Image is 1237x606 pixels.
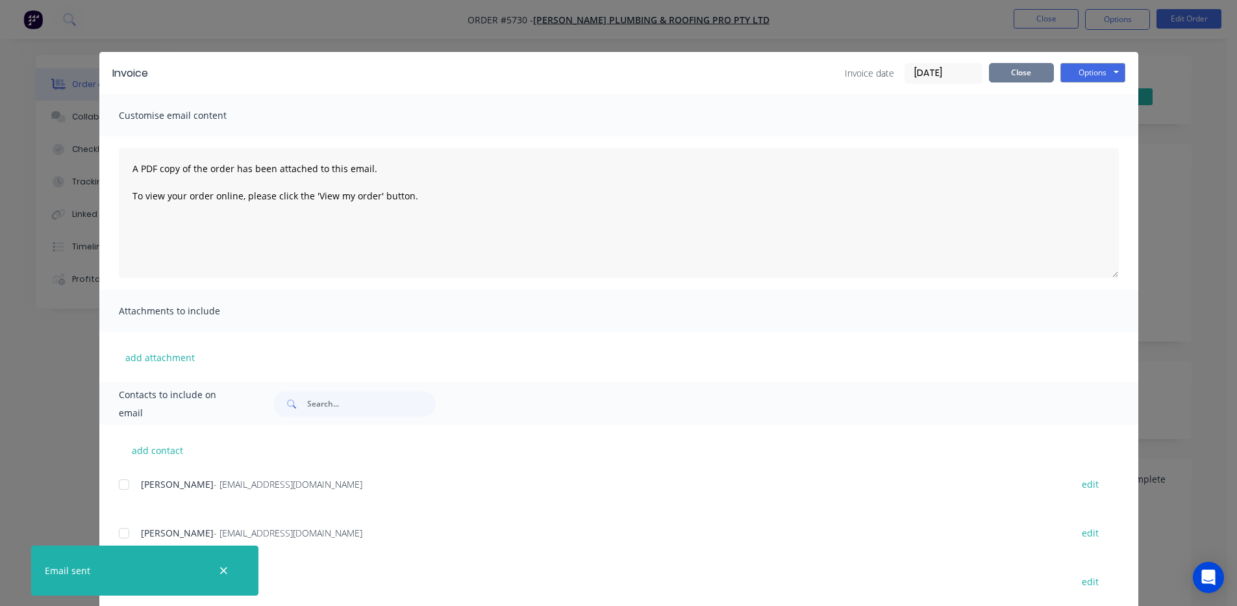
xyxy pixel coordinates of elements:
[1074,573,1106,590] button: edit
[119,347,201,367] button: add attachment
[119,302,262,320] span: Attachments to include
[1074,524,1106,542] button: edit
[141,478,214,490] span: [PERSON_NAME]
[1074,475,1106,493] button: edit
[141,527,214,539] span: [PERSON_NAME]
[119,148,1119,278] textarea: A PDF copy of the order has been attached to this email. To view your order online, please click ...
[1193,562,1224,593] div: Open Intercom Messenger
[1060,63,1125,82] button: Options
[119,107,262,125] span: Customise email content
[989,63,1054,82] button: Close
[119,440,197,460] button: add contact
[307,391,436,417] input: Search...
[112,66,148,81] div: Invoice
[45,564,90,577] div: Email sent
[845,66,894,80] span: Invoice date
[119,386,242,422] span: Contacts to include on email
[214,527,362,539] span: - [EMAIL_ADDRESS][DOMAIN_NAME]
[214,478,362,490] span: - [EMAIL_ADDRESS][DOMAIN_NAME]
